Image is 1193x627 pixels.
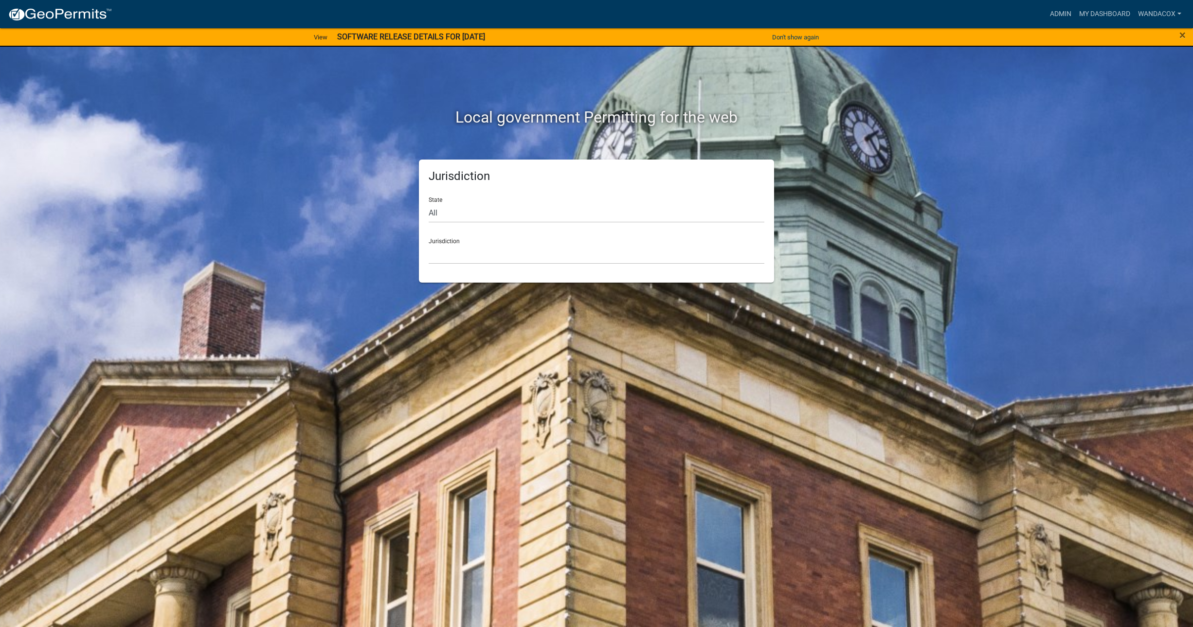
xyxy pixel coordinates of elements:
h2: Local government Permitting for the web [326,108,867,126]
a: View [310,29,331,45]
strong: SOFTWARE RELEASE DETAILS FOR [DATE] [337,32,485,41]
a: My Dashboard [1075,5,1134,23]
button: Don't show again [768,29,823,45]
h5: Jurisdiction [429,169,764,183]
span: × [1179,28,1186,42]
button: Close [1179,29,1186,41]
a: WandaCox [1134,5,1185,23]
a: Admin [1046,5,1075,23]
